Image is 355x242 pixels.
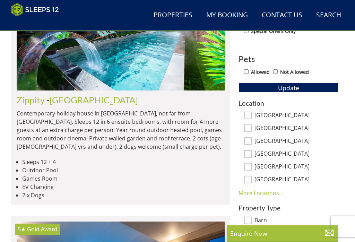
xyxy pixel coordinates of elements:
[280,68,309,76] label: Not Allowed
[18,225,26,233] span: Beaverbrook 20 has a 5 star rating under the Quality in Tourism Scheme
[254,112,338,120] label: [GEOGRAPHIC_DATA]
[278,84,299,92] span: Update
[254,125,338,132] label: [GEOGRAPHIC_DATA]
[17,95,45,105] a: Zippity
[239,189,283,197] a: More Locations...
[254,150,338,158] label: [GEOGRAPHIC_DATA]
[17,109,225,151] p: Contemporary holiday house in [GEOGRAPHIC_DATA], not far from [GEOGRAPHIC_DATA]. Sleeps 12 in 6 e...
[254,176,338,184] label: [GEOGRAPHIC_DATA]
[22,174,225,183] li: Games Room
[46,95,138,105] span: -
[22,158,225,166] li: Sleeps 12 + 4
[230,229,334,238] p: Enquire Now
[27,225,58,233] span: Beaverbrook 20 has been awarded a Gold Award by Visit England
[239,54,338,63] h3: Pets
[259,8,305,23] a: Contact Us
[22,183,225,191] li: EV Charging
[254,138,338,145] label: [GEOGRAPHIC_DATA]
[313,8,344,23] a: Search
[22,166,225,174] li: Outdoor Pool
[50,95,138,105] a: [GEOGRAPHIC_DATA]
[22,191,225,199] li: 2 x Dogs
[204,8,251,23] a: My Booking
[251,27,296,35] label: Special Offers Only
[251,68,270,76] label: Allowed
[8,21,80,27] iframe: Customer reviews powered by Trustpilot
[254,217,338,225] label: Barn
[239,100,338,107] h3: Location
[254,163,338,171] label: [GEOGRAPHIC_DATA]
[239,204,338,211] h3: Property Type
[239,83,338,93] button: Update
[151,8,195,23] a: Properties
[11,3,59,17] img: Sleeps 12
